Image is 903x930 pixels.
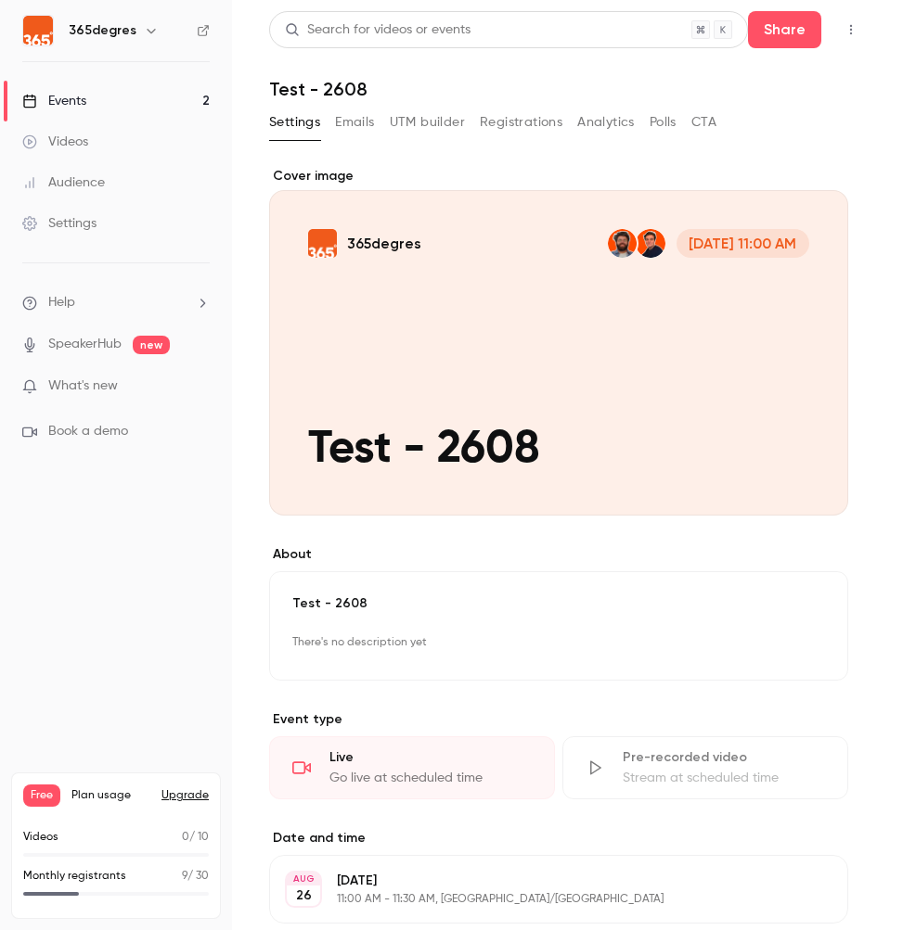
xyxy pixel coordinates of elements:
p: Monthly registrants [23,868,126,885]
a: SpeakerHub [48,335,122,354]
span: Help [48,293,75,312]
div: Stream at scheduled time [623,769,825,787]
p: 26 [296,886,312,905]
span: 9 [182,871,187,882]
button: UTM builder [390,108,465,137]
div: Live [329,748,532,767]
p: [DATE] [337,872,750,890]
img: 365degres [23,16,53,45]
label: Cover image [269,167,848,185]
div: Events [22,92,86,110]
div: LiveGo live at scheduled time [269,736,555,799]
button: Polls [650,108,677,137]
button: Registrations [480,108,562,137]
button: Analytics [577,108,635,137]
label: About [269,545,848,564]
li: help-dropdown-opener [22,293,210,312]
button: CTA [691,108,716,137]
div: Audience [22,173,105,192]
div: Videos [22,133,88,151]
p: Event type [269,710,848,729]
h1: Test - 2608 [269,78,866,100]
span: Plan usage [71,788,150,803]
p: Videos [23,829,58,846]
button: Upgrade [161,788,209,803]
div: AUG [287,873,320,885]
h6: 365degres [69,21,136,40]
span: What's new [48,376,118,396]
span: Book a demo [48,422,128,441]
div: Pre-recorded video [623,748,825,767]
p: / 10 [182,829,209,846]
p: 11:00 AM - 11:30 AM, [GEOGRAPHIC_DATA]/[GEOGRAPHIC_DATA] [337,892,750,907]
label: Date and time [269,829,848,847]
p: Test - 2608 [292,594,825,613]
button: Share [748,11,821,48]
div: Pre-recorded videoStream at scheduled time [562,736,848,799]
p: There's no description yet [292,628,825,657]
button: Settings [269,108,320,137]
section: Cover image [269,167,848,516]
div: Search for videos or events [285,20,471,40]
button: Emails [335,108,374,137]
span: Free [23,784,60,807]
p: / 30 [182,868,209,885]
div: Settings [22,214,97,233]
span: new [133,336,170,354]
span: 0 [182,832,189,843]
div: Go live at scheduled time [329,769,532,787]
